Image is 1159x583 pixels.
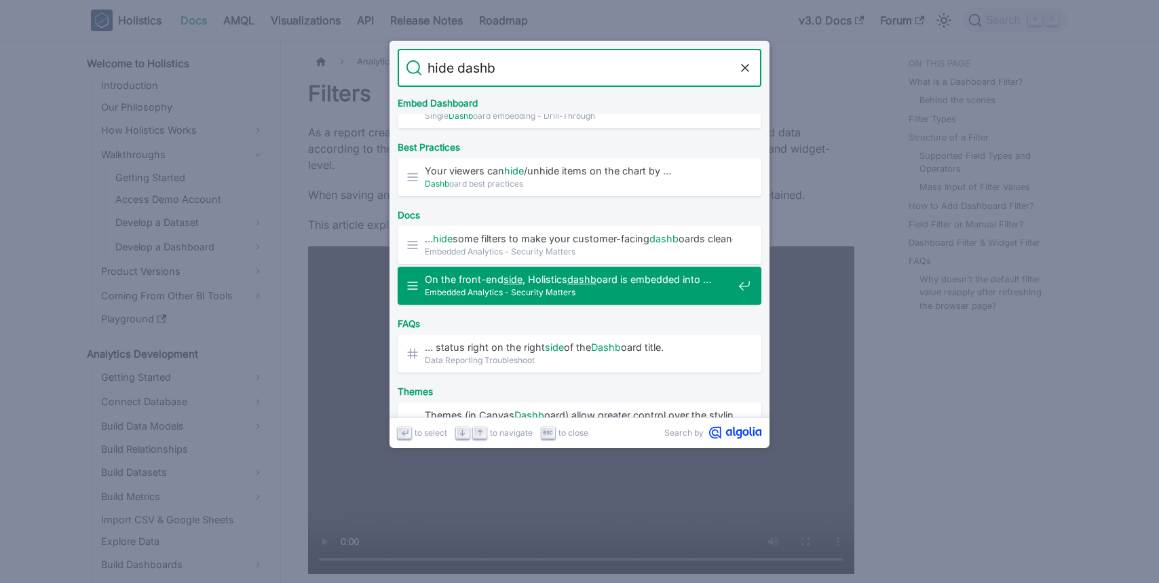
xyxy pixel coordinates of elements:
div: Docs [395,199,764,226]
mark: dashb [567,274,596,285]
input: Search docs [422,49,737,87]
mark: Dashb [514,409,544,421]
a: …hidesome filters to make your customer-facingdashboards cleaner.Embedded Analytics - Security Ma... [398,226,761,264]
span: … some filters to make your customer-facing oards cleaner. [425,232,733,245]
span: Search by [664,426,704,439]
div: Best Practices [395,131,764,158]
div: FAQs [395,307,764,335]
div: Embed Dashboard [395,87,764,114]
mark: side [503,274,522,285]
span: Data Reporting Troubleshoot [425,354,733,366]
mark: dashb [649,233,679,244]
span: to navigate [490,426,533,439]
a: On the front-endside, Holisticsdashboard is embedded into …Embedded Analytics - Security Matters [398,267,761,305]
svg: Arrow up [475,428,485,438]
svg: Algolia [709,426,761,439]
button: Clear the query [737,60,753,76]
span: Embedded Analytics - Security Matters [425,286,733,299]
span: Embedded Analytics - Security Matters [425,245,733,258]
svg: Arrow down [457,428,468,438]
span: … status right on the right of the oard title.​ [425,341,733,354]
span: oard best practices [425,177,733,190]
span: On the front-end , Holistics oard is embedded into … [425,273,733,286]
mark: hide [433,233,453,244]
mark: Dashb [591,341,621,353]
svg: Escape key [543,428,553,438]
a: Your viewers canhide/unhide items on the chart by …Dashboard best practices [398,158,761,196]
mark: Dashb [425,178,449,189]
span: Themes (in Canvas oard) allow greater control over the styling … [425,409,733,421]
span: to select [415,426,447,439]
span: Your viewers can /unhide items on the chart by … [425,164,733,177]
div: Themes [395,375,764,402]
a: Search byAlgolia [664,426,761,439]
span: Single oard embedding - Drill-Through [425,109,733,122]
mark: hide [504,165,524,176]
svg: Enter key [400,428,410,438]
mark: Dashb [449,111,473,121]
a: Themes (in CanvasDashboard) allow greater control over the styling …Dashboard Themes [398,402,761,440]
mark: side [545,341,564,353]
span: to close [558,426,588,439]
a: … status right on the rightsideof theDashboard title.​Data Reporting Troubleshoot [398,335,761,373]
